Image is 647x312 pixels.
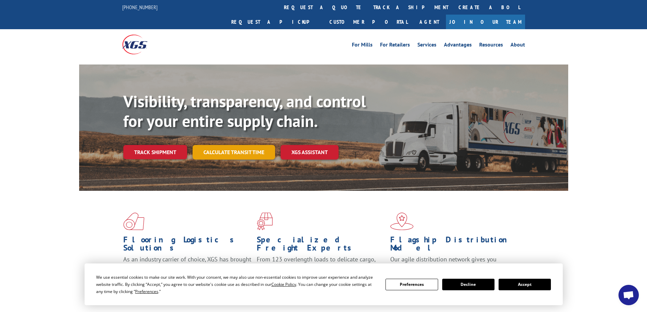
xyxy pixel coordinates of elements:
img: xgs-icon-flagship-distribution-model-red [390,213,414,230]
a: Request a pickup [226,15,324,29]
span: Preferences [135,289,158,294]
a: [PHONE_NUMBER] [122,4,158,11]
div: We use essential cookies to make our site work. With your consent, we may also use non-essential ... [96,274,377,295]
img: xgs-icon-focused-on-flooring-red [257,213,273,230]
a: Advantages [444,42,472,50]
a: Resources [479,42,503,50]
img: xgs-icon-total-supply-chain-intelligence-red [123,213,144,230]
a: Calculate transit time [193,145,275,160]
b: Visibility, transparency, and control for your entire supply chain. [123,91,366,131]
span: Cookie Policy [271,281,296,287]
span: As an industry carrier of choice, XGS has brought innovation and dedication to flooring logistics... [123,255,251,279]
button: Decline [442,279,495,290]
a: Agent [413,15,446,29]
h1: Specialized Freight Experts [257,236,385,255]
a: Customer Portal [324,15,413,29]
a: Services [417,42,436,50]
a: For Mills [352,42,373,50]
a: Track shipment [123,145,187,159]
a: About [510,42,525,50]
h1: Flooring Logistics Solutions [123,236,252,255]
div: Open chat [618,285,639,305]
button: Accept [499,279,551,290]
button: Preferences [385,279,438,290]
p: From 123 overlength loads to delicate cargo, our experienced staff knows the best way to move you... [257,255,385,286]
a: XGS ASSISTANT [281,145,339,160]
h1: Flagship Distribution Model [390,236,519,255]
a: Join Our Team [446,15,525,29]
span: Our agile distribution network gives you nationwide inventory management on demand. [390,255,515,271]
div: Cookie Consent Prompt [85,263,563,305]
a: For Retailers [380,42,410,50]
